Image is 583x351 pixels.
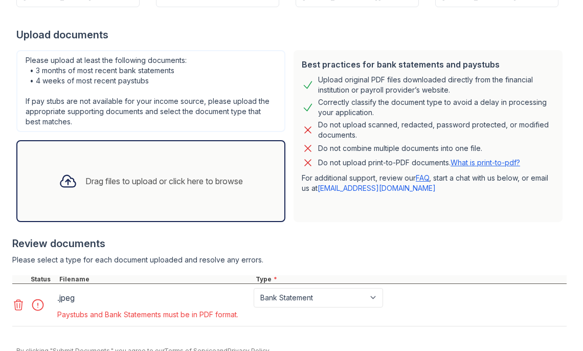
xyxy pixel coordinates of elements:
a: What is print-to-pdf? [451,158,520,167]
div: Review documents [12,236,567,251]
div: Best practices for bank statements and paystubs [302,58,554,71]
div: Upload original PDF files downloaded directly from the financial institution or payroll provider’... [318,75,554,95]
div: Filename [57,275,254,283]
div: Type [254,275,567,283]
p: Do not upload print-to-PDF documents. [318,158,520,168]
p: For additional support, review our , start a chat with us below, or email us at [302,173,554,193]
a: FAQ [416,173,429,182]
div: Do not combine multiple documents into one file. [318,142,482,155]
div: Please upload at least the following documents: • 3 months of most recent bank statements • 4 wee... [16,50,285,132]
div: Status [29,275,57,283]
div: Upload documents [16,28,567,42]
div: Paystubs and Bank Statements must be in PDF format. [57,310,385,320]
div: Correctly classify the document type to avoid a delay in processing your application. [318,97,554,118]
div: Please select a type for each document uploaded and resolve any errors. [12,255,567,265]
div: Drag files to upload or click here to browse [85,175,243,187]
a: [EMAIL_ADDRESS][DOMAIN_NAME] [318,184,436,192]
div: .jpeg [57,290,250,306]
div: Do not upload scanned, redacted, password protected, or modified documents. [318,120,554,140]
